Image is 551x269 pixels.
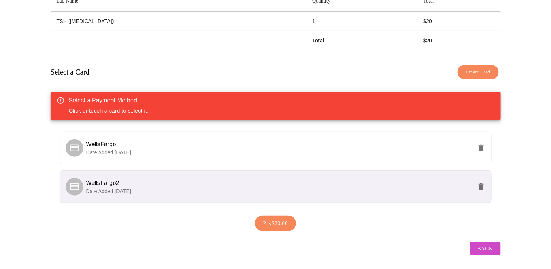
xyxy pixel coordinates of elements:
button: delete [472,178,490,196]
span: Date Added: [DATE] [86,188,131,194]
strong: $ 20 [423,38,432,43]
span: Create Card [466,68,490,76]
span: Back [477,244,493,253]
h3: Select a Card [51,68,90,76]
div: Click or touch a card to select it. [69,94,149,118]
td: 1 [306,12,417,31]
button: Pay$20.00 [255,216,296,231]
span: WellsFargo [86,141,116,147]
span: Date Added: [DATE] [86,149,131,155]
button: Create Card [458,65,499,79]
div: Select a Payment Method [69,96,149,105]
td: $ 20 [417,12,500,31]
strong: Total [312,38,324,43]
button: delete [472,139,490,157]
span: WellsFargo2 [86,180,119,186]
span: Pay $20.00 [263,219,288,228]
td: TSH ([MEDICAL_DATA]) [51,12,307,31]
button: Back [470,242,500,255]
